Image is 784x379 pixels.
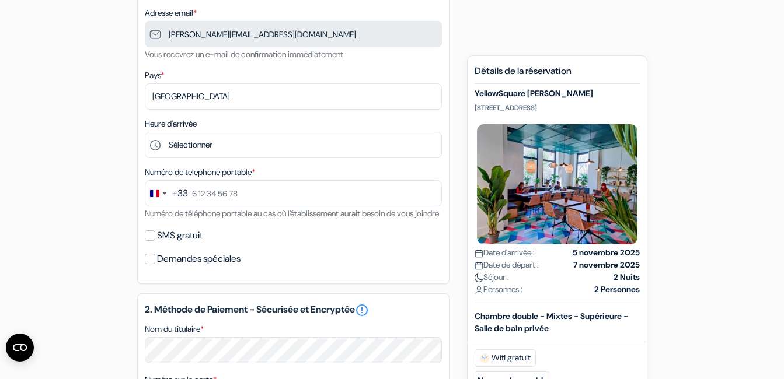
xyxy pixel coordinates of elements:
input: 6 12 34 56 78 [145,180,442,206]
div: +33 [172,187,188,201]
img: calendar.svg [475,249,483,258]
button: Change country, selected France (+33) [145,181,188,206]
strong: 7 novembre 2025 [573,259,640,271]
span: Date d'arrivée : [475,247,535,259]
span: Wifi gratuit [475,349,536,367]
label: SMS gratuit [157,227,203,244]
label: Nom du titulaire [145,323,204,335]
b: Chambre double - Mixtes - Supérieure - Salle de bain privée [475,311,628,334]
span: Séjour : [475,271,509,283]
img: user_icon.svg [475,286,483,294]
strong: 2 Nuits [614,271,640,283]
label: Numéro de telephone portable [145,166,255,178]
small: Numéro de téléphone portable au cas où l'établissement aurait besoin de vous joindre [145,208,439,219]
h5: YellowSquare [PERSON_NAME] [475,89,640,99]
label: Adresse email [145,7,197,19]
strong: 5 novembre 2025 [573,247,640,259]
label: Heure d'arrivée [145,118,197,130]
span: Personnes : [475,283,522,296]
strong: 2 Personnes [594,283,640,296]
input: Entrer adresse e-mail [145,21,442,47]
label: Demandes spéciales [157,251,241,267]
img: free_wifi.svg [480,353,489,363]
span: Date de départ : [475,259,539,271]
img: calendar.svg [475,261,483,270]
label: Pays [145,69,164,82]
small: Vous recevrez un e-mail de confirmation immédiatement [145,49,343,59]
h5: 2. Méthode de Paiement - Sécurisée et Encryptée [145,303,442,317]
img: moon.svg [475,273,483,282]
h5: Détails de la réservation [475,65,640,84]
button: Ouvrir le widget CMP [6,334,34,362]
a: error_outline [355,303,369,317]
p: [STREET_ADDRESS] [475,103,640,113]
